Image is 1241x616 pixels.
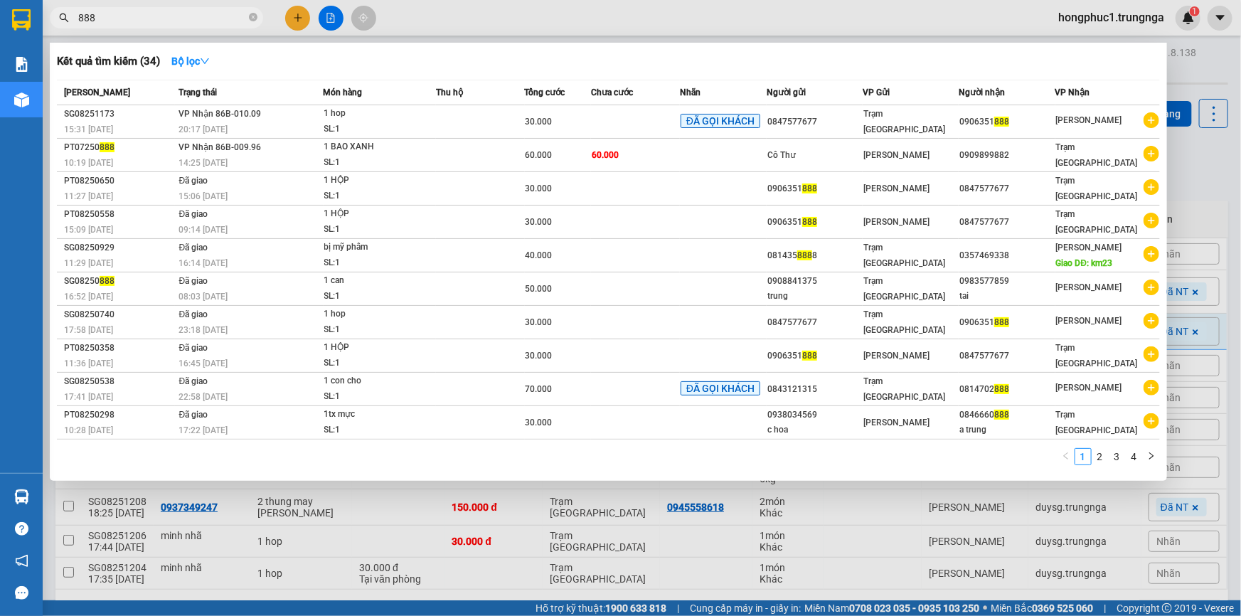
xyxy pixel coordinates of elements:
span: 30.000 [526,184,553,193]
span: VP Nhận 86B-009.96 [179,142,261,152]
span: Trạm [GEOGRAPHIC_DATA] [863,309,945,335]
span: Người gửi [767,87,806,97]
div: SL: 1 [324,122,431,137]
button: left [1058,448,1075,465]
h3: Kết quả tìm kiếm ( 34 ) [57,54,160,69]
span: plus-circle [1144,179,1159,195]
div: Cô Thư [767,148,862,163]
div: bị mỹ phâm [324,240,431,255]
span: search [59,13,69,23]
li: Previous Page [1058,448,1075,465]
a: 4 [1127,449,1142,464]
div: 1 HỘP [324,340,431,356]
span: plus-circle [1144,280,1159,295]
div: SG08250740 [64,307,174,322]
div: 0906351 [959,315,1054,330]
div: 0938034569 [767,408,862,423]
li: 1 [1075,448,1092,465]
span: message [15,586,28,600]
span: 40.000 [526,250,553,260]
span: Đã giao [179,176,208,186]
img: solution-icon [14,57,29,72]
div: 0906351 [767,181,862,196]
span: 11:27 [DATE] [64,191,113,201]
span: left [1062,452,1070,460]
div: SL: 1 [324,155,431,171]
div: 0906351 [767,349,862,363]
span: plus-circle [1144,313,1159,329]
div: 0983577859 [959,274,1054,289]
a: 3 [1109,449,1125,464]
span: [PERSON_NAME] [863,150,930,160]
div: SL: 1 [324,222,431,238]
span: Trạm [GEOGRAPHIC_DATA] [1056,343,1138,368]
span: [PERSON_NAME] [1056,383,1122,393]
span: 15:31 [DATE] [64,124,113,134]
span: 15:09 [DATE] [64,225,113,235]
span: 30.000 [526,317,553,327]
img: warehouse-icon [14,489,29,504]
span: Trạng thái [179,87,217,97]
span: Đã giao [179,309,208,319]
span: [PERSON_NAME] [1056,115,1122,125]
span: [PERSON_NAME] [64,87,130,97]
span: 20:17 [DATE] [179,124,228,134]
span: 888 [100,276,114,286]
span: question-circle [15,522,28,536]
div: 1 can [324,273,431,289]
span: 30.000 [526,418,553,428]
span: 17:41 [DATE] [64,392,113,402]
span: 17:58 [DATE] [64,325,113,335]
div: 1 HỘP [324,173,431,188]
span: 50.000 [526,284,553,294]
span: Trạm [GEOGRAPHIC_DATA] [863,109,945,134]
span: ĐÃ GỌI KHÁCH [681,381,760,395]
span: 16:45 [DATE] [179,359,228,368]
span: Trạm [GEOGRAPHIC_DATA] [1056,176,1138,201]
span: [PERSON_NAME] [1056,282,1122,292]
div: 1 HỘP [324,206,431,222]
div: 1 BAO XANH [324,139,431,155]
span: 888 [100,142,114,152]
span: 30.000 [526,217,553,227]
span: 70.000 [526,384,553,394]
div: 0847577677 [767,315,862,330]
div: 1 con cho [324,373,431,389]
span: plus-circle [1144,146,1159,161]
div: 0846660 [959,408,1054,423]
div: 0909899882 [959,148,1054,163]
div: PT08250558 [64,207,174,222]
span: 888 [797,250,812,260]
div: 0847577677 [959,181,1054,196]
div: SG08250 [64,274,174,289]
a: 1 [1075,449,1091,464]
div: 0847577677 [767,115,862,129]
li: 4 [1126,448,1143,465]
span: 17:22 [DATE] [179,425,228,435]
div: PT08250358 [64,341,174,356]
li: 2 [1092,448,1109,465]
span: 30.000 [526,351,553,361]
span: 60.000 [592,150,619,160]
span: Tổng cước [525,87,565,97]
span: 16:52 [DATE] [64,292,113,302]
span: [PERSON_NAME] [1056,243,1122,253]
span: Giao DĐ: km23 [1056,258,1113,268]
span: Đã giao [179,209,208,219]
input: Tìm tên, số ĐT hoặc mã đơn [78,10,246,26]
span: 23:18 [DATE] [179,325,228,335]
div: 0843121315 [767,382,862,397]
span: Trạm [GEOGRAPHIC_DATA] [1056,209,1138,235]
span: plus-circle [1144,112,1159,128]
span: 10:28 [DATE] [64,425,113,435]
span: 30.000 [526,117,553,127]
div: PT07250 [64,140,174,155]
span: 888 [994,410,1009,420]
a: 2 [1092,449,1108,464]
div: 081435 8 [767,248,862,263]
span: Trạm [GEOGRAPHIC_DATA] [1056,410,1138,435]
strong: Bộ lọc [171,55,210,67]
div: SG08250538 [64,374,174,389]
div: 1 hop [324,106,431,122]
div: SL: 1 [324,356,431,371]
